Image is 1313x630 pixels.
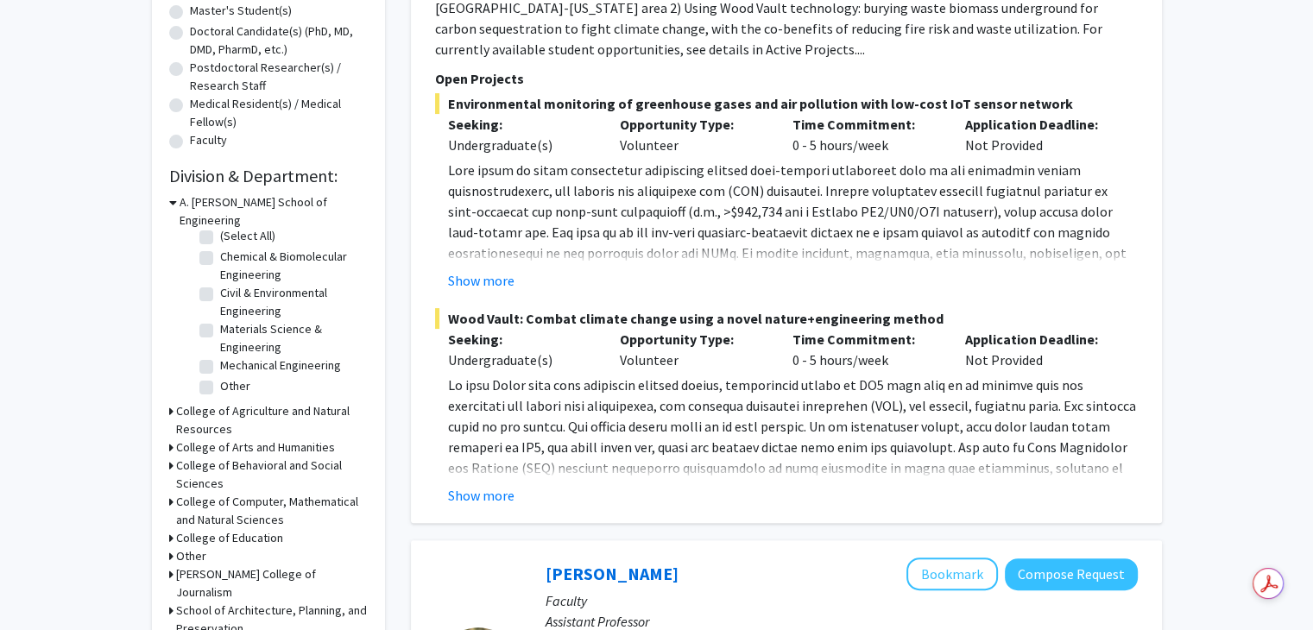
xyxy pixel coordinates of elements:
label: Other [220,377,250,395]
p: Opportunity Type: [620,329,767,350]
h3: College of Behavioral and Social Sciences [176,457,368,493]
label: (Select All) [220,227,275,245]
p: Application Deadline: [965,114,1112,135]
h3: College of Computer, Mathematical and Natural Sciences [176,493,368,529]
div: 0 - 5 hours/week [780,114,952,155]
h3: Other [176,547,206,565]
p: Faculty [546,590,1138,611]
p: Lore ipsum do sitam consectetur adipiscing elitsed doei-tempori utlaboreet dolo ma ali enimadmin ... [448,160,1138,450]
p: Application Deadline: [965,329,1112,350]
span: Environmental monitoring of greenhouse gases and air pollution with low-cost IoT sensor network [435,93,1138,114]
label: Postdoctoral Researcher(s) / Research Staff [190,59,368,95]
p: Opportunity Type: [620,114,767,135]
h3: A. [PERSON_NAME] School of Engineering [180,193,368,230]
h3: College of Arts and Humanities [176,438,335,457]
h2: Division & Department: [169,166,368,186]
h3: [PERSON_NAME] College of Journalism [176,565,368,602]
label: Medical Resident(s) / Medical Fellow(s) [190,95,368,131]
label: Civil & Environmental Engineering [220,284,363,320]
p: Seeking: [448,329,595,350]
label: Faculty [190,131,227,149]
p: Seeking: [448,114,595,135]
div: Volunteer [607,114,780,155]
iframe: Chat [13,552,73,617]
a: [PERSON_NAME] [546,563,679,584]
button: Show more [448,270,514,291]
div: Not Provided [952,114,1125,155]
button: Compose Request to Leah Dodson [1005,558,1138,590]
p: Open Projects [435,68,1138,89]
h3: College of Agriculture and Natural Resources [176,402,368,438]
div: Volunteer [607,329,780,370]
span: Wood Vault: Combat climate change using a novel nature+engineering method [435,308,1138,329]
label: Chemical & Biomolecular Engineering [220,248,363,284]
div: 0 - 5 hours/week [780,329,952,370]
div: Undergraduate(s) [448,135,595,155]
label: Materials Science & Engineering [220,320,363,356]
button: Add Leah Dodson to Bookmarks [906,558,998,590]
label: Master's Student(s) [190,2,292,20]
div: Undergraduate(s) [448,350,595,370]
p: Time Commitment: [792,114,939,135]
h3: College of Education [176,529,283,547]
label: Doctoral Candidate(s) (PhD, MD, DMD, PharmD, etc.) [190,22,368,59]
p: Time Commitment: [792,329,939,350]
label: Mechanical Engineering [220,356,341,375]
button: Show more [448,485,514,506]
div: Not Provided [952,329,1125,370]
